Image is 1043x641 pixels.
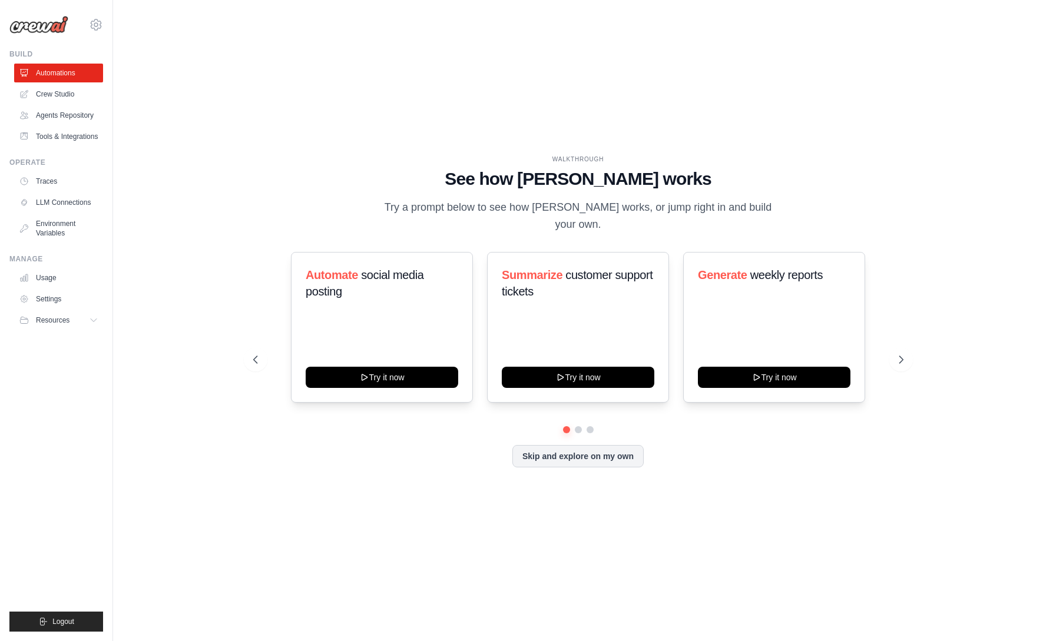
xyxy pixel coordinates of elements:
button: Try it now [502,367,654,388]
div: WALKTHROUGH [253,155,903,164]
p: Try a prompt below to see how [PERSON_NAME] works, or jump right in and build your own. [380,199,776,234]
span: customer support tickets [502,268,653,298]
span: weekly reports [750,268,823,281]
a: Traces [14,172,103,191]
span: Logout [52,617,74,626]
button: Logout [9,612,103,632]
a: Automations [14,64,103,82]
div: Manage [9,254,103,264]
a: Environment Variables [14,214,103,243]
button: Resources [14,311,103,330]
div: Build [9,49,103,59]
a: Settings [14,290,103,308]
h1: See how [PERSON_NAME] works [253,168,903,190]
a: LLM Connections [14,193,103,212]
span: Generate [698,268,747,281]
a: Usage [14,268,103,287]
span: social media posting [306,268,424,298]
button: Try it now [306,367,458,388]
a: Agents Repository [14,106,103,125]
span: Resources [36,315,69,325]
a: Tools & Integrations [14,127,103,146]
span: Summarize [502,268,562,281]
a: Crew Studio [14,85,103,104]
img: Logo [9,16,68,34]
div: Operate [9,158,103,167]
button: Skip and explore on my own [512,445,644,467]
button: Try it now [698,367,850,388]
span: Automate [306,268,358,281]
